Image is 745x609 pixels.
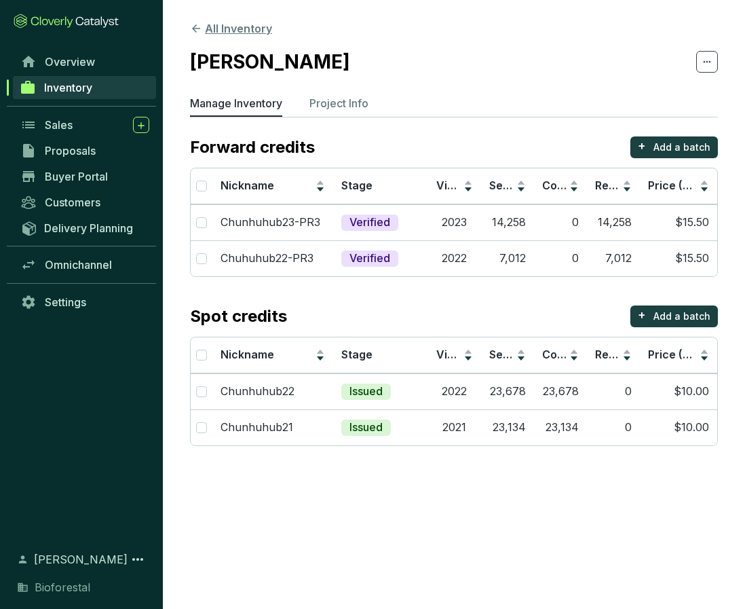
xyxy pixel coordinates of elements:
h2: [PERSON_NAME] [190,48,350,76]
span: Inventory [44,81,92,94]
span: Stage [341,348,372,361]
button: +Add a batch [630,136,718,158]
span: Customers [45,196,100,209]
td: $15.50 [640,204,717,240]
span: Overview [45,55,95,69]
a: Buyer Portal [14,165,156,188]
p: Issued [349,384,383,399]
p: Chunhuhub21 [221,420,293,435]
p: Spot credits [190,306,287,327]
span: Sellable [489,179,531,192]
span: Sellable [489,348,531,361]
span: Committed [542,179,600,192]
td: 14,258 [587,204,640,240]
button: +Add a batch [630,306,718,327]
p: Manage Inventory [190,95,282,111]
a: Sales [14,113,156,136]
td: 2023 [428,204,481,240]
p: Verified [349,251,390,266]
span: Sales [45,118,73,132]
th: Stage [333,337,428,373]
span: Bioforestal [35,579,90,595]
a: Delivery Planning [14,217,156,239]
span: Omnichannel [45,258,112,272]
td: 0 [587,373,640,409]
span: Vintage [436,179,478,192]
p: Issued [349,420,383,435]
td: 0 [534,240,587,276]
a: Overview [14,50,156,73]
td: 0 [534,204,587,240]
span: Nickname [221,179,274,192]
p: + [638,136,646,155]
span: Delivery Planning [44,221,133,235]
a: Omnichannel [14,253,156,276]
span: Stage [341,179,372,192]
p: Forward credits [190,136,315,158]
span: Committed [542,348,600,361]
button: All Inventory [190,20,272,37]
p: Chuhuhub22-PR3 [221,251,313,266]
td: 7,012 [481,240,534,276]
td: 23,134 [481,409,534,445]
span: Proposals [45,144,96,158]
p: Chunhuhub22 [221,384,294,399]
td: $10.00 [640,373,717,409]
a: Settings [14,291,156,314]
span: Settings [45,295,86,309]
td: 0 [587,409,640,445]
p: Chunhuhub23-PR3 [221,215,320,230]
td: 23,678 [534,373,587,409]
p: + [638,306,646,325]
td: 2022 [428,373,481,409]
a: Customers [14,191,156,214]
span: Price (USD) [648,179,709,192]
td: 23,678 [481,373,534,409]
span: [PERSON_NAME] [34,551,128,568]
th: Stage [333,168,428,204]
span: Buyer Portal [45,170,108,183]
span: Price (USD) [648,348,709,361]
p: Project Info [309,95,368,111]
a: Proposals [14,139,156,162]
td: $15.50 [640,240,717,276]
p: Verified [349,215,390,230]
td: 2022 [428,240,481,276]
span: Remaining [595,348,651,361]
td: 23,134 [534,409,587,445]
td: $10.00 [640,409,717,445]
span: Nickname [221,348,274,361]
td: 2021 [428,409,481,445]
p: Add a batch [653,141,710,154]
td: 7,012 [587,240,640,276]
p: Add a batch [653,310,710,323]
span: Remaining [595,179,651,192]
span: Vintage [436,348,478,361]
a: Inventory [13,76,156,99]
td: 14,258 [481,204,534,240]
